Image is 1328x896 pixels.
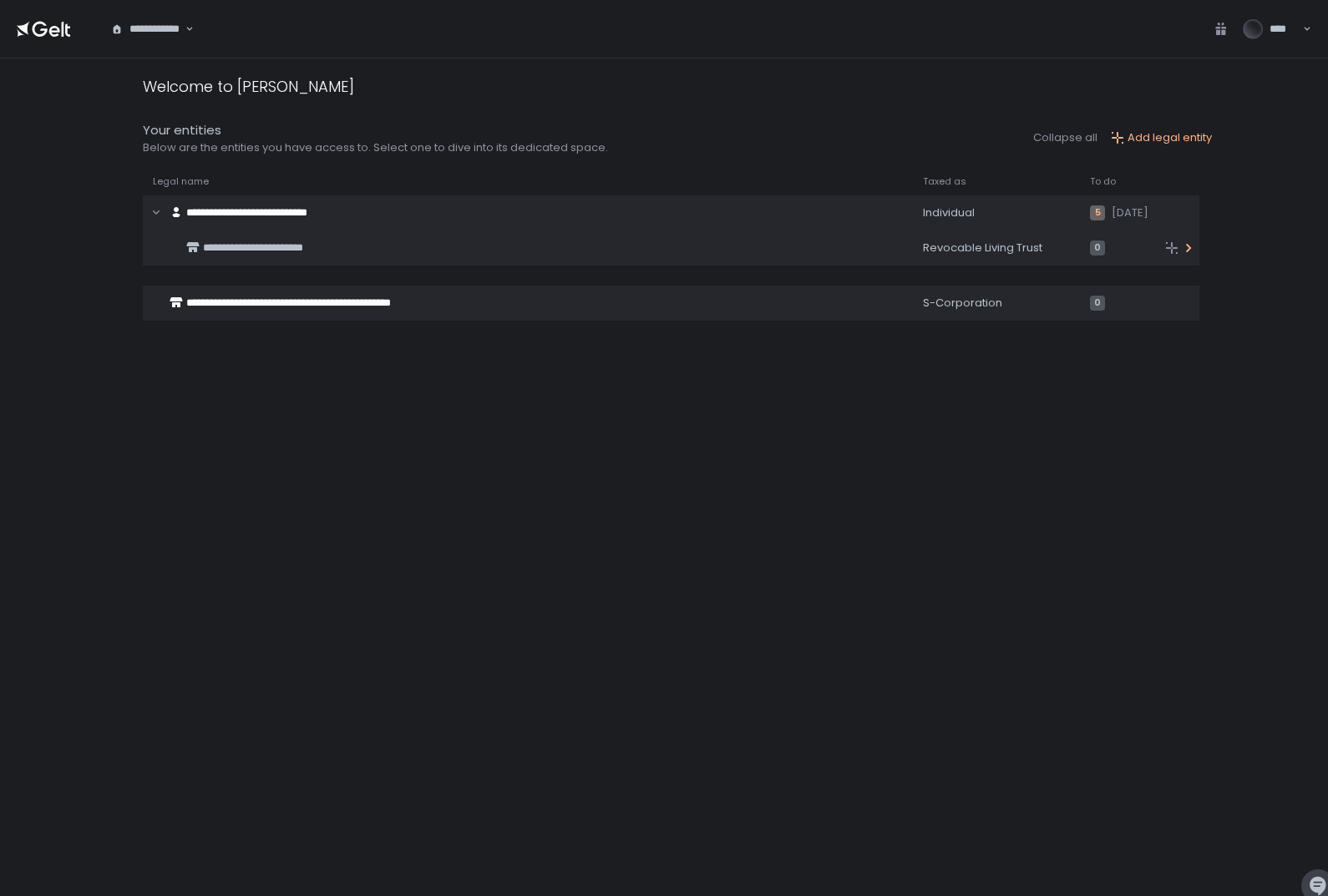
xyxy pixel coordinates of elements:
[1090,296,1105,311] span: 0
[100,10,194,48] div: Search for option
[1090,205,1105,220] span: 5
[143,75,354,98] div: Welcome to [PERSON_NAME]
[1090,240,1105,256] span: 0
[153,175,209,188] span: Legal name
[183,21,184,38] input: Search for option
[1112,205,1148,220] span: [DATE]
[923,205,1070,220] div: Individual
[1090,175,1116,188] span: To do
[923,240,1070,256] div: Revocable Living Trust
[143,140,608,155] div: Below are the entities you have access to. Select one to dive into its dedicated space.
[143,121,608,140] div: Your entities
[1033,130,1097,145] button: Collapse all
[923,296,1070,311] div: S-Corporation
[923,175,966,188] span: Taxed as
[1111,130,1212,145] button: Add legal entity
